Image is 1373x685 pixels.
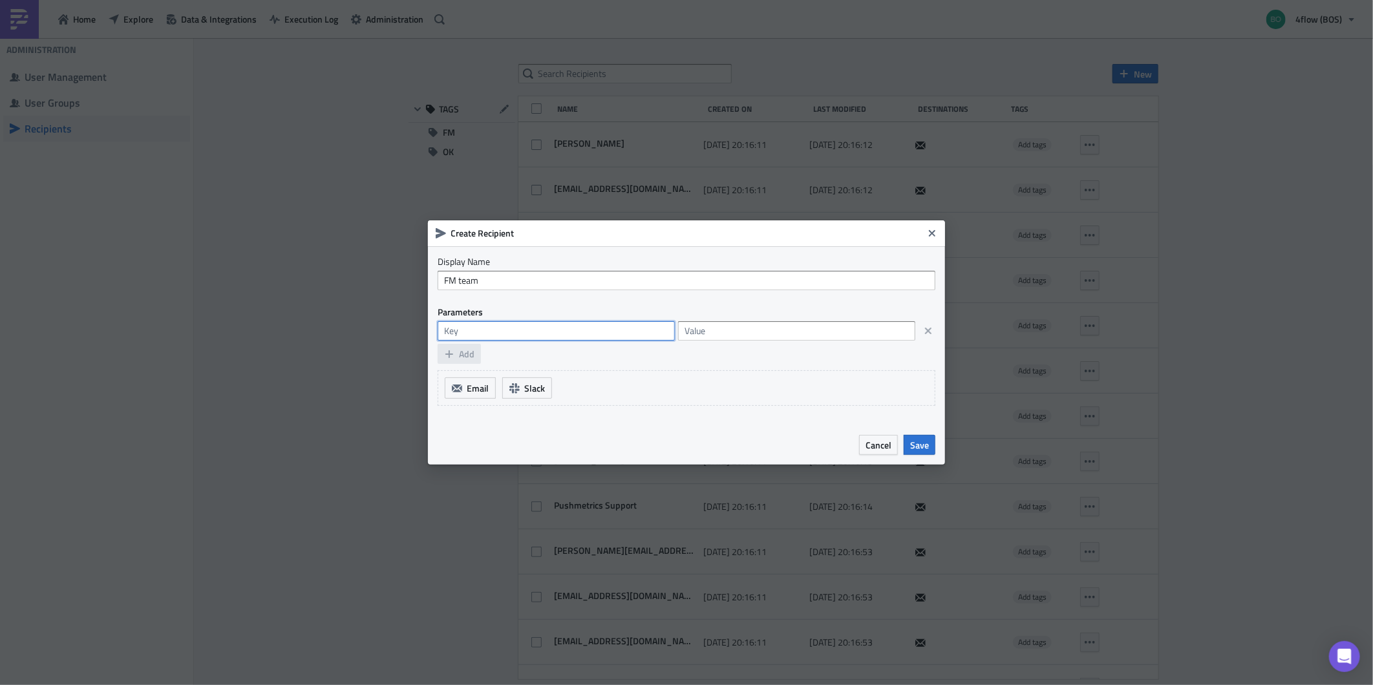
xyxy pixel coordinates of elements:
div: Open Intercom Messenger [1329,641,1360,672]
div: Parameters [438,300,935,321]
span: Add [459,347,474,361]
button: Close [922,224,942,243]
button: Slack [502,377,552,399]
button: Cancel [859,435,898,455]
span: Cancel [866,438,891,452]
h6: Create Recipient [451,227,923,239]
label: Display Name [438,256,935,268]
span: Email [467,381,489,395]
input: Key [438,321,675,341]
span: Slack [524,381,545,395]
span: Save [910,438,929,452]
input: John Doe [438,271,935,290]
button: Add [438,344,481,364]
button: Email [445,377,496,399]
input: Value [678,321,915,341]
button: Save [904,435,935,455]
